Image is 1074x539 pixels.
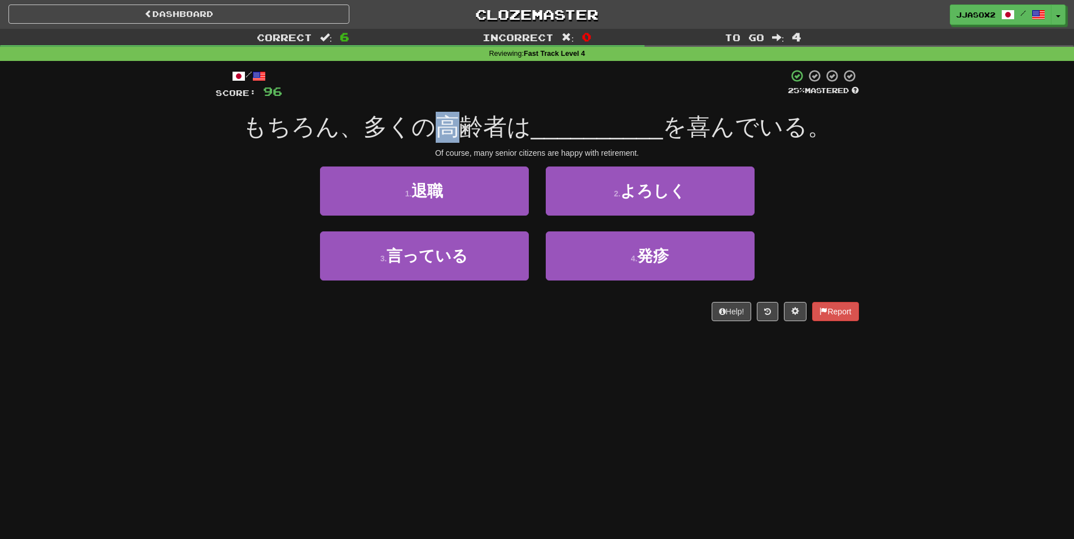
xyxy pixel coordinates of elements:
small: 2 . [614,189,621,198]
span: 6 [340,30,349,43]
a: Dashboard [8,5,349,24]
span: Jjasox2 [956,10,996,20]
small: 1 . [405,189,412,198]
button: Help! [712,302,752,321]
button: Report [812,302,858,321]
span: 言っている [387,247,468,265]
span: To go [725,32,764,43]
strong: Fast Track Level 4 [524,50,585,58]
a: Clozemaster [366,5,707,24]
div: Of course, many senior citizens are happy with retirement. [216,147,859,159]
span: Incorrect [483,32,554,43]
span: 退職 [411,182,443,200]
span: Correct [257,32,312,43]
span: もちろん、多くの高齢者は [243,113,531,140]
button: 1.退職 [320,166,529,216]
span: よろしく [620,182,686,200]
span: / [1020,9,1026,17]
span: : [320,33,332,42]
span: __________ [531,113,663,140]
span: 0 [582,30,591,43]
div: Mastered [788,86,859,96]
span: 25 % [788,86,805,95]
span: 発疹 [637,247,669,265]
span: : [772,33,784,42]
span: 96 [263,84,282,98]
button: 4.発疹 [546,231,755,281]
button: 3.言っている [320,231,529,281]
button: Round history (alt+y) [757,302,778,321]
a: Jjasox2 / [950,5,1051,25]
small: 3 . [380,254,387,263]
span: : [562,33,574,42]
span: を喜んでいる。 [663,113,831,140]
small: 4 . [631,254,638,263]
span: Score: [216,88,256,98]
div: / [216,69,282,83]
button: 2.よろしく [546,166,755,216]
span: 4 [792,30,801,43]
